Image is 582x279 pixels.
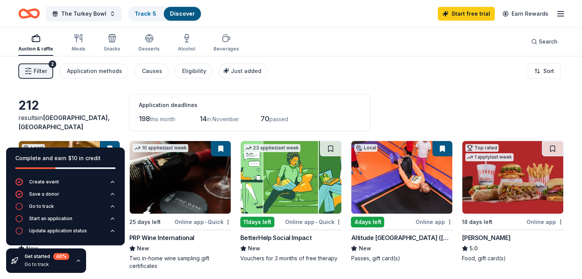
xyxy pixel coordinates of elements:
div: Desserts [139,46,160,52]
div: Eligibility [182,67,206,76]
div: 11 days left [240,217,274,227]
span: passed [269,116,288,122]
button: Desserts [139,31,160,56]
div: Go to track [29,203,54,209]
div: Snacks [104,46,120,52]
span: [GEOGRAPHIC_DATA], [GEOGRAPHIC_DATA] [18,114,110,131]
button: Just added [218,63,267,79]
div: Vouchers for 3 months of free therapy [240,255,342,262]
div: Application deadlines [139,101,361,110]
span: • [205,219,207,225]
a: Image for BetterHelp Social Impact23 applieslast week11days leftOnline app•QuickBetterHelp Social... [240,141,342,262]
div: results [18,113,120,131]
button: Application methods [59,63,128,79]
div: 10 applies last week [133,144,188,152]
span: Sort [543,67,554,76]
span: 14 [200,115,207,123]
div: Online app [416,217,453,227]
a: Start free trial [438,7,495,21]
div: Get started [24,253,69,260]
span: Search [539,37,558,46]
span: 70 [261,115,269,123]
span: Filter [34,67,47,76]
span: in November [207,116,239,122]
span: in [18,114,110,131]
button: Track· 5Discover [128,6,202,21]
a: Image for Portillo'sTop rated1 applylast week18 days leftOnline app[PERSON_NAME]5.0Food, gift car... [462,141,564,262]
img: Image for BetterHelp Social Impact [241,141,342,214]
span: 198 [139,115,150,123]
button: Snacks [104,31,120,56]
div: Online app Quick [285,217,342,227]
button: Eligibility [174,63,212,79]
div: 2 [49,60,56,68]
div: PRP Wine International [129,233,194,242]
a: Image for Upper Limits Rock Gym & Pro ShopLocal2days leftOnline app•QuickUpper Limits Rock Gym & ... [18,141,120,262]
div: Complete and earn $10 in credit [15,154,116,163]
div: BetterHelp Social Impact [240,233,311,242]
img: Image for Altitude Trampoline Park (Bloomington) [351,141,452,214]
div: 212 [18,98,120,113]
span: New [359,244,371,253]
span: Just added [231,68,261,74]
img: Image for Portillo's [462,141,563,214]
button: Search [525,34,564,49]
div: Alcohol [178,46,195,52]
button: Filter2 [18,63,53,79]
div: Go to track [24,261,69,268]
div: 23 applies last week [244,144,300,152]
div: Create event [29,179,59,185]
button: Create event [15,178,116,190]
div: Food, gift card(s) [462,255,564,262]
a: Image for PRP Wine International10 applieslast week25 days leftOnline app•QuickPRP Wine Internati... [129,141,231,270]
div: Two in-home wine sampling gift certificates [129,255,231,270]
div: Local [354,144,377,152]
div: Update application status [29,228,87,234]
div: 25 days left [129,217,161,227]
img: Image for PRP Wine International [130,141,231,214]
button: Sort [528,63,561,79]
button: Go to track [15,203,116,215]
span: New [248,244,260,253]
div: Start an application [29,216,72,222]
div: Application methods [67,67,122,76]
div: Top rated [465,144,499,152]
div: Causes [142,67,162,76]
button: Start an application [15,215,116,227]
div: [PERSON_NAME] [462,233,510,242]
span: New [137,244,149,253]
img: Image for Upper Limits Rock Gym & Pro Shop [19,141,120,214]
button: Save a donor [15,190,116,203]
a: Track· 5 [135,10,156,17]
span: 5.0 [470,244,478,253]
a: Earn Rewards [498,7,553,21]
div: 1 apply last week [465,153,514,161]
div: Meals [72,46,85,52]
a: Home [18,5,40,23]
span: The Turkey Bowl [61,9,106,18]
button: Meals [72,31,85,56]
button: Alcohol [178,31,195,56]
button: Update application status [15,227,116,239]
div: Altitude [GEOGRAPHIC_DATA] ([GEOGRAPHIC_DATA]) [351,233,453,242]
div: Beverages [214,46,239,52]
button: The Turkey Bowl [46,6,122,21]
span: • [316,219,317,225]
div: Save a donor [29,191,59,197]
button: Causes [134,63,168,79]
div: 40 % [53,253,69,260]
div: 4 days left [351,217,384,227]
div: 18 days left [462,217,492,227]
a: Discover [170,10,195,17]
div: Online app Quick [174,217,231,227]
button: Beverages [214,31,239,56]
button: Auction & raffle [18,31,53,56]
div: Passes, gift card(s) [351,255,453,262]
div: Auction & raffle [18,46,53,52]
div: Online app [527,217,564,227]
span: this month [150,116,175,122]
a: Image for Altitude Trampoline Park (Bloomington)Local4days leftOnline appAltitude [GEOGRAPHIC_DAT... [351,141,453,262]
